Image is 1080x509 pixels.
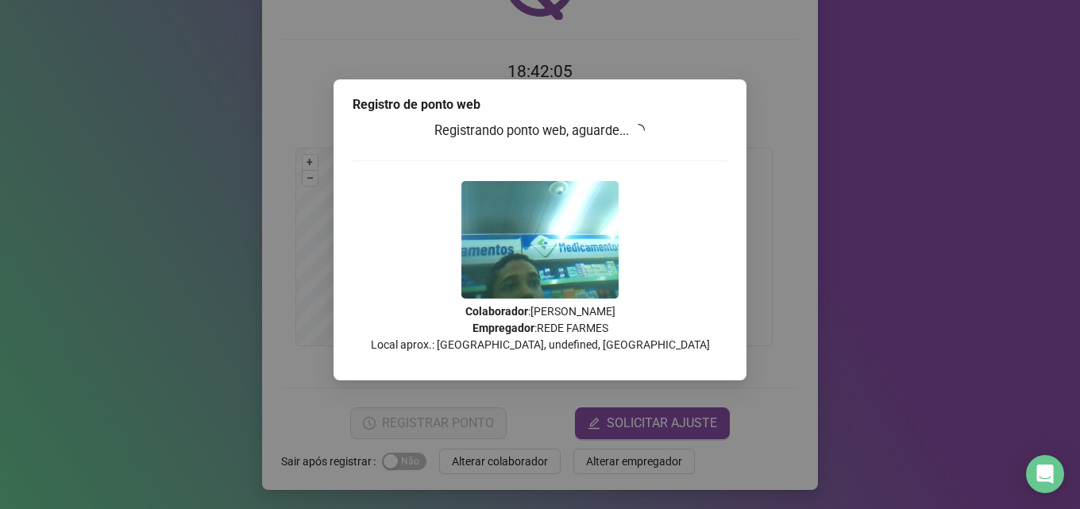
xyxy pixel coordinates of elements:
[465,305,528,318] strong: Colaborador
[1026,455,1064,493] div: Open Intercom Messenger
[353,95,727,114] div: Registro de ponto web
[472,322,534,334] strong: Empregador
[461,181,619,299] img: 2Q==
[353,121,727,141] h3: Registrando ponto web, aguarde...
[631,121,648,139] span: loading
[353,303,727,353] p: : [PERSON_NAME] : REDE FARMES Local aprox.: [GEOGRAPHIC_DATA], undefined, [GEOGRAPHIC_DATA]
